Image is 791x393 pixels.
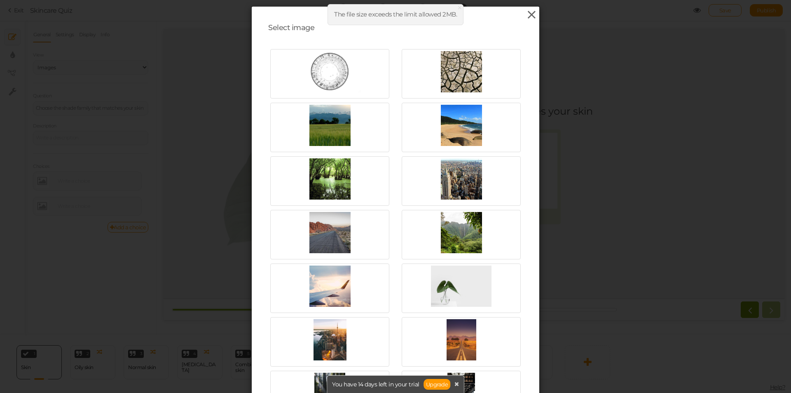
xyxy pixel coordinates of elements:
div: Choice 2 [329,184,394,191]
span: Select image [268,23,314,32]
span: The file size exceeds the limit allowed 2MB. [334,10,457,18]
a: Upgrade [424,379,451,390]
div: Choose the shade family that matches your skin [192,76,429,88]
div: Choice 1 [239,184,303,191]
span: × [457,2,463,14]
span: You have 14 days left in your trial [332,381,419,387]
